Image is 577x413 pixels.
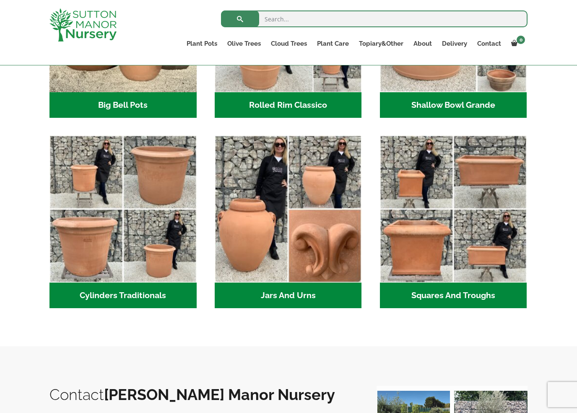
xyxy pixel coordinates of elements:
[506,38,528,49] a: 0
[437,38,472,49] a: Delivery
[222,38,266,49] a: Olive Trees
[49,135,197,283] img: Cylinders Traditionals
[215,135,362,308] a: Visit product category Jars And Urns
[104,386,335,403] b: [PERSON_NAME] Manor Nursery
[182,38,222,49] a: Plant Pots
[380,283,527,309] h2: Squares And Troughs
[221,10,528,27] input: Search...
[49,8,117,42] img: logo
[49,283,197,309] h2: Cylinders Traditionals
[408,38,437,49] a: About
[380,135,527,283] img: Squares And Troughs
[266,38,312,49] a: Cloud Trees
[472,38,506,49] a: Contact
[215,283,362,309] h2: Jars And Urns
[49,92,197,118] h2: Big Bell Pots
[215,135,362,283] img: Jars And Urns
[49,135,197,308] a: Visit product category Cylinders Traditionals
[517,36,525,44] span: 0
[380,135,527,308] a: Visit product category Squares And Troughs
[380,92,527,118] h2: Shallow Bowl Grande
[312,38,354,49] a: Plant Care
[49,386,360,403] h2: Contact
[215,92,362,118] h2: Rolled Rim Classico
[354,38,408,49] a: Topiary&Other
